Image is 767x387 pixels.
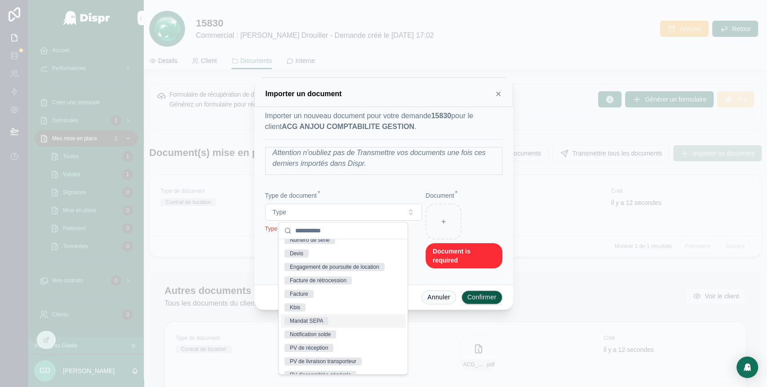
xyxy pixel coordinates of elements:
p: Attention n'oubliez pas de Transmettre vos documents une fois ces derniers importés dans Dispr. [273,147,502,169]
span: Type de document [265,192,317,199]
div: Devis [290,249,303,258]
div: Open Intercom Messenger [736,356,758,378]
div: Facture [290,290,308,298]
strong: 15830 [431,112,452,120]
span: Document [426,192,454,199]
div: Mandat SEPA [290,317,323,325]
button: Annuler [421,290,456,305]
div: PV de réception [290,344,328,352]
div: Numéro de série [290,236,330,244]
div: PV de livraison transporteur [290,357,356,365]
div: PV d'assemblée générale [290,371,351,379]
div: Kbis [290,303,300,311]
span: Type [273,208,286,217]
div: Suggestions [279,239,408,374]
h3: Importer un document [266,89,342,99]
div: Document is required [426,243,502,268]
button: Confirmer [461,290,502,305]
div: Notification solde [290,330,331,338]
div: Facture de rétrocession [290,276,346,285]
strong: ACG ANJOU COMPTABILITE GESTION [282,123,414,130]
div: Engagement de poursuite de location [290,263,379,271]
p: Importer un nouveau document pour votre demande pour le client . [265,111,502,132]
button: Select Button [265,204,422,221]
p: Type de document is required [265,224,422,233]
